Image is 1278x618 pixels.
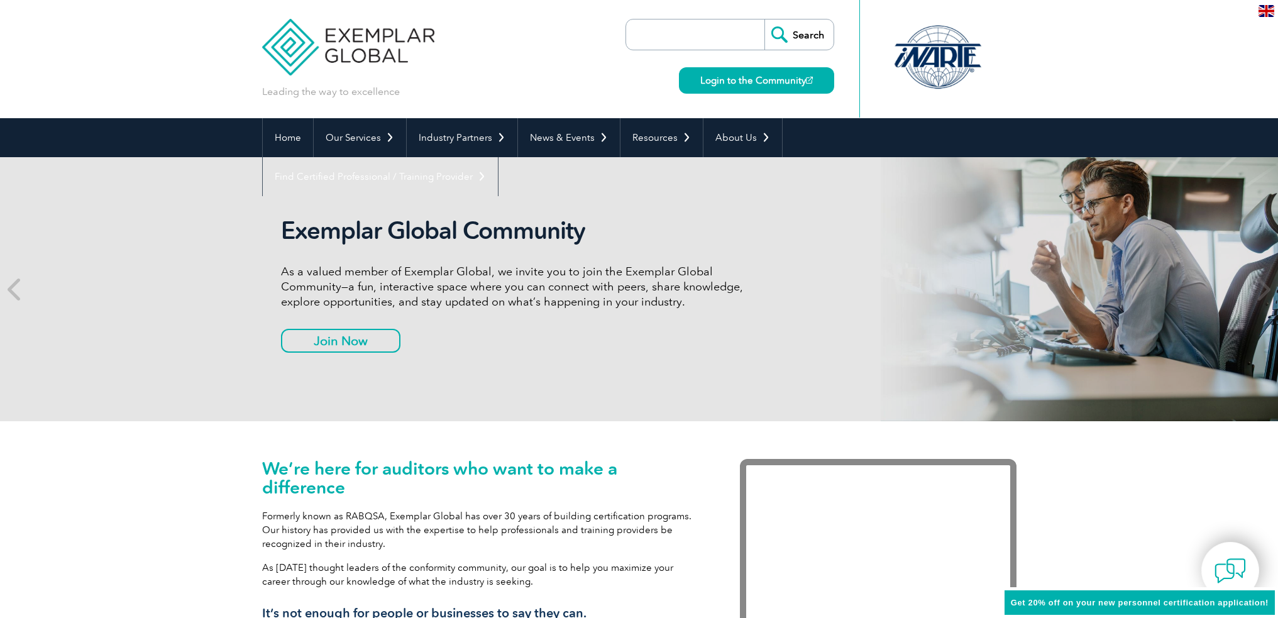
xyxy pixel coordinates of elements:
[262,85,400,99] p: Leading the way to excellence
[262,459,702,497] h1: We’re here for auditors who want to make a difference
[281,264,752,309] p: As a valued member of Exemplar Global, we invite you to join the Exemplar Global Community—a fun,...
[262,509,702,551] p: Formerly known as RABQSA, Exemplar Global has over 30 years of building certification programs. O...
[281,216,752,245] h2: Exemplar Global Community
[281,329,400,353] a: Join Now
[1215,555,1246,587] img: contact-chat.png
[314,118,406,157] a: Our Services
[263,118,313,157] a: Home
[1011,598,1269,607] span: Get 20% off on your new personnel certification application!
[703,118,782,157] a: About Us
[764,19,834,50] input: Search
[620,118,703,157] a: Resources
[679,67,834,94] a: Login to the Community
[518,118,620,157] a: News & Events
[1259,5,1274,17] img: en
[407,118,517,157] a: Industry Partners
[263,157,498,196] a: Find Certified Professional / Training Provider
[806,77,813,84] img: open_square.png
[262,561,702,588] p: As [DATE] thought leaders of the conformity community, our goal is to help you maximize your care...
